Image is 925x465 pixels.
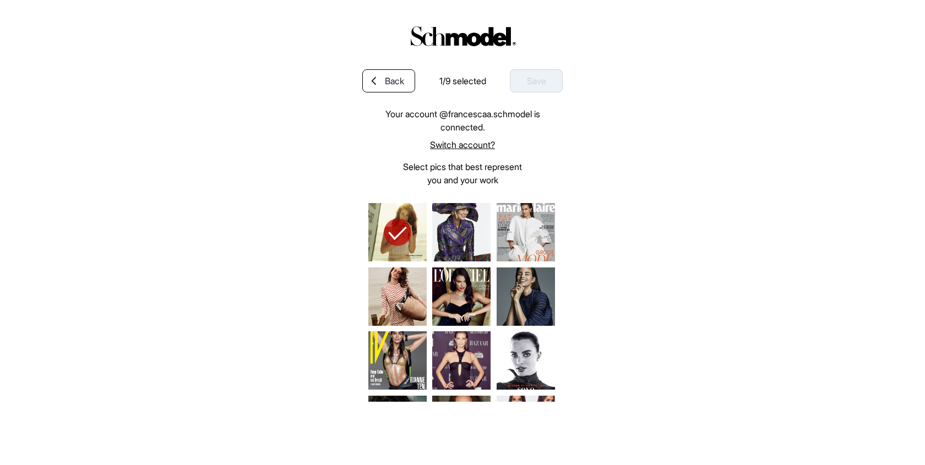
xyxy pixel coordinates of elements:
p: Select pics that best represent you and your work [362,160,563,187]
img: selected [384,203,411,261]
div: Save [510,69,563,92]
p: Your account @ francescaa.schmodel is connected. [362,107,563,134]
a: Switch account? [362,138,563,151]
img: logo [405,22,520,50]
div: 1 /9 selected [439,74,486,87]
a: Back [362,69,415,92]
span: Back [385,74,404,87]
